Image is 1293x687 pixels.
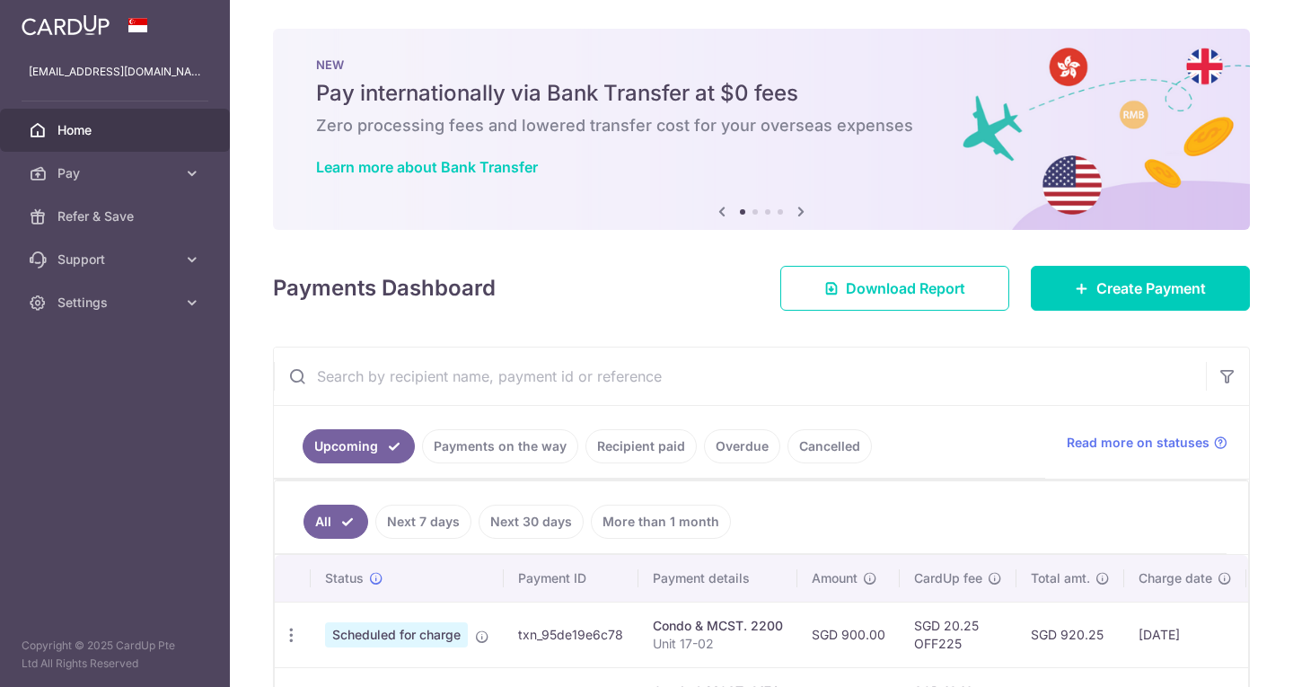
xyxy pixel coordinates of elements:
[479,505,584,539] a: Next 30 days
[316,57,1207,72] p: NEW
[57,207,176,225] span: Refer & Save
[316,115,1207,137] h6: Zero processing fees and lowered transfer cost for your overseas expenses
[653,635,783,653] p: Unit 17-02
[57,294,176,312] span: Settings
[1124,602,1246,667] td: [DATE]
[325,569,364,587] span: Status
[1031,569,1090,587] span: Total amt.
[1067,434,1209,452] span: Read more on statuses
[1016,602,1124,667] td: SGD 920.25
[914,569,982,587] span: CardUp fee
[375,505,471,539] a: Next 7 days
[797,602,900,667] td: SGD 900.00
[504,602,638,667] td: txn_95de19e6c78
[638,555,797,602] th: Payment details
[812,569,858,587] span: Amount
[303,429,415,463] a: Upcoming
[316,79,1207,108] h5: Pay internationally via Bank Transfer at $0 fees
[316,158,538,176] a: Learn more about Bank Transfer
[1096,277,1206,299] span: Create Payment
[422,429,578,463] a: Payments on the way
[273,29,1250,230] img: Bank transfer banner
[57,251,176,269] span: Support
[780,266,1009,311] a: Download Report
[303,505,368,539] a: All
[846,277,965,299] span: Download Report
[57,121,176,139] span: Home
[1139,569,1212,587] span: Charge date
[900,602,1016,667] td: SGD 20.25 OFF225
[591,505,731,539] a: More than 1 month
[57,164,176,182] span: Pay
[704,429,780,463] a: Overdue
[653,617,783,635] div: Condo & MCST. 2200
[325,622,468,647] span: Scheduled for charge
[273,272,496,304] h4: Payments Dashboard
[29,63,201,81] p: [EMAIL_ADDRESS][DOMAIN_NAME]
[1067,434,1227,452] a: Read more on statuses
[787,429,872,463] a: Cancelled
[1031,266,1250,311] a: Create Payment
[22,14,110,36] img: CardUp
[585,429,697,463] a: Recipient paid
[274,348,1206,405] input: Search by recipient name, payment id or reference
[504,555,638,602] th: Payment ID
